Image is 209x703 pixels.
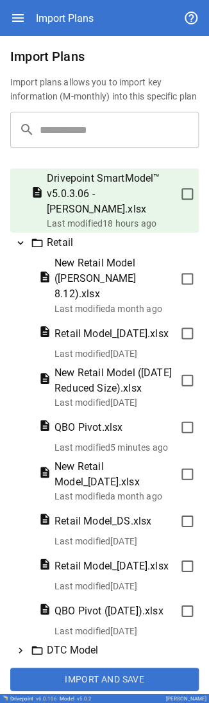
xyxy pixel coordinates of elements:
[54,256,174,302] span: New Retail Model ([PERSON_NAME] 8.12).xlsx
[54,579,194,592] p: Last modified [DATE]
[54,624,194,637] p: Last modified [DATE]
[31,642,194,657] div: DTC Model
[54,534,194,547] p: Last modified [DATE]
[47,171,174,217] span: Drivepoint SmartModel™ v5.0.3.06 - [PERSON_NAME].xlsx
[54,395,194,408] p: Last modified [DATE]
[10,667,199,690] button: Import and Save
[54,325,169,341] span: Retail Model_[DATE].xlsx
[60,695,92,701] div: Model
[54,458,174,489] span: New Retail Model_[DATE].xlsx
[19,122,35,137] span: search
[166,695,206,701] div: [PERSON_NAME]
[54,558,169,573] span: Retail Model_[DATE].xlsx
[54,603,163,618] span: QBO Pivot ([DATE]).xlsx
[54,302,194,315] p: Last modified a month ago
[54,440,194,453] p: Last modified 5 minutes ago
[54,347,194,360] p: Last modified [DATE]
[10,46,199,67] h6: Import Plans
[54,513,151,528] span: Retail Model_DS.xlsx
[3,695,8,700] img: Drivepoint
[77,695,92,701] span: v 5.0.2
[54,489,194,502] p: Last modified a month ago
[54,419,122,435] span: QBO Pivot.xlsx
[47,217,194,230] p: Last modified 18 hours ago
[31,235,194,250] div: Retail
[54,365,174,395] span: New Retail Model ([DATE] Reduced Size).xlsx
[36,695,57,701] span: v 6.0.106
[36,12,94,24] div: Import Plans
[10,695,57,701] div: Drivepoint
[10,76,199,104] h6: Import plans allows you to import key information (M-monthly) into this specific plan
